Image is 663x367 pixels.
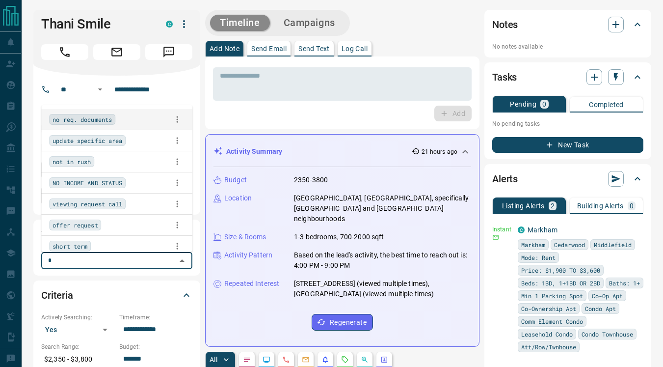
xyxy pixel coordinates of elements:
span: Call [41,44,88,60]
span: viewing request call [53,199,122,209]
span: not in rush [53,157,91,167]
span: Baths: 1+ [609,278,640,288]
p: Listing Alerts [502,202,545,209]
p: [GEOGRAPHIC_DATA], [GEOGRAPHIC_DATA], specifically [GEOGRAPHIC_DATA] and [GEOGRAPHIC_DATA] neighb... [294,193,471,224]
span: offer request [53,220,98,230]
svg: Notes [243,356,251,364]
span: Message [145,44,192,60]
button: Open [94,84,106,95]
button: Campaigns [274,15,345,31]
p: Completed [589,101,624,108]
p: Instant [492,225,512,234]
h2: Notes [492,17,518,32]
p: Based on the lead's activity, the best time to reach out is: 4:00 PM - 9:00 PM [294,250,471,271]
span: update specific area [53,136,122,145]
div: condos.ca [518,226,525,233]
button: Regenerate [312,314,373,331]
div: Notes [492,13,643,36]
h2: Tasks [492,69,517,85]
button: Timeline [210,15,270,31]
span: Condo Apt [585,304,616,313]
span: NO INCOME AND STATUS [53,178,122,188]
span: Mode: Rent [521,253,556,262]
p: 21 hours ago [422,147,457,156]
span: no req. documents [53,114,112,124]
span: Leasehold Condo [521,329,573,339]
p: Actively Searching: [41,313,114,322]
h2: Criteria [41,287,73,303]
button: Close [175,254,189,268]
p: Activity Summary [226,146,282,157]
svg: Lead Browsing Activity [263,356,270,364]
p: 2 [551,202,555,209]
h2: Alerts [492,171,518,187]
p: 0 [630,202,634,209]
p: 0 [542,101,546,108]
p: Building Alerts [577,202,624,209]
svg: Opportunities [361,356,369,364]
span: Markham [521,240,545,250]
svg: Agent Actions [380,356,388,364]
p: No pending tasks [492,116,643,131]
a: Markham [528,226,557,234]
span: Co-Op Apt [592,291,623,301]
p: Add Note [210,45,239,52]
span: Comm Element Condo [521,316,583,326]
svg: Emails [302,356,310,364]
p: [STREET_ADDRESS] (viewed multiple times), [GEOGRAPHIC_DATA] (viewed multiple times) [294,279,471,299]
div: condos.ca [166,21,173,28]
div: Criteria [41,283,192,307]
svg: Calls [282,356,290,364]
span: Co-Ownership Apt [521,304,576,313]
p: 2350-3800 [294,175,328,185]
p: Activity Pattern [224,250,272,260]
p: Location [224,193,252,203]
p: Repeated Interest [224,279,279,289]
p: Search Range: [41,342,114,351]
p: Pending [510,101,536,108]
p: Size & Rooms [224,232,266,242]
span: Price: $1,900 TO $3,600 [521,265,600,275]
span: Email [93,44,140,60]
p: Send Text [298,45,330,52]
span: Middlefield [594,240,632,250]
div: Tasks [492,65,643,89]
span: Condo Townhouse [582,329,633,339]
svg: Listing Alerts [321,356,329,364]
div: Alerts [492,167,643,191]
p: No notes available [492,42,643,51]
span: short term [53,241,87,251]
svg: Requests [341,356,349,364]
p: Timeframe: [119,313,192,322]
div: Yes [41,322,114,338]
svg: Email [492,234,499,241]
p: 1-3 bedrooms, 700-2000 sqft [294,232,384,242]
p: Log Call [342,45,368,52]
span: Att/Row/Twnhouse [521,342,576,352]
p: Budget [224,175,247,185]
p: All [210,356,217,363]
span: Cedarwood [554,240,585,250]
div: Activity Summary21 hours ago [213,142,471,161]
p: Budget: [119,342,192,351]
h1: Thani Smile [41,16,151,32]
button: New Task [492,137,643,153]
span: Beds: 1BD, 1+1BD OR 2BD [521,278,600,288]
span: Min 1 Parking Spot [521,291,583,301]
p: Send Email [251,45,287,52]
